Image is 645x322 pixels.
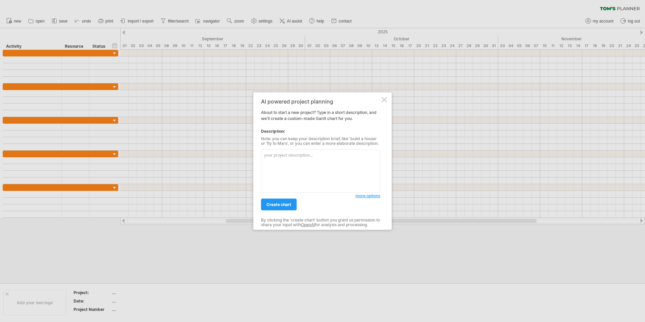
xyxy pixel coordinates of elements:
[261,136,380,146] div: Note: you can keep your description brief, like 'build a house' or 'fly to Mars', or you can ente...
[261,98,380,224] div: About to start a new project? Type in a short description, and we'll create a custom-made Gantt c...
[355,193,380,198] span: more options
[355,193,380,199] a: more options
[266,202,291,207] span: create chart
[301,222,315,227] a: OpenAI
[261,199,297,210] a: create chart
[261,128,380,134] div: Description:
[261,98,380,105] div: AI powered project planning
[261,218,380,228] div: By clicking the 'create chart' button you grant us permission to share your input with for analys...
